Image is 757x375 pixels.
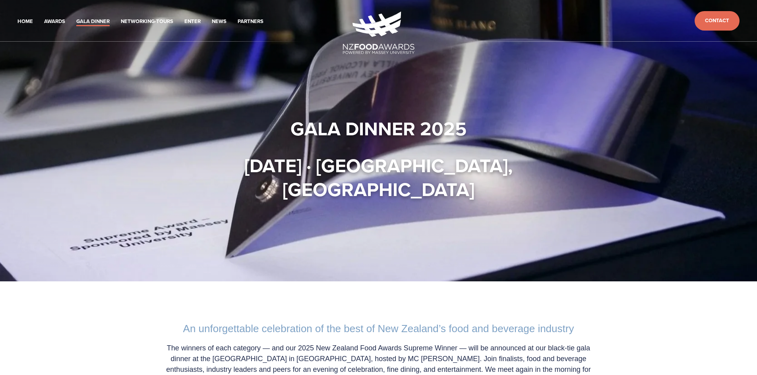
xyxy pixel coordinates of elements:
[121,17,173,26] a: Networking-Tours
[17,17,33,26] a: Home
[184,17,201,26] a: Enter
[44,17,65,26] a: Awards
[150,117,608,140] h1: Gala Dinner 2025
[158,323,600,335] h2: An unforgettable celebration of the best of New Zealand’s food and beverage industry
[244,152,517,203] strong: [DATE] · [GEOGRAPHIC_DATA], [GEOGRAPHIC_DATA]
[212,17,227,26] a: News
[695,11,740,31] a: Contact
[76,17,110,26] a: Gala Dinner
[238,17,263,26] a: Partners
